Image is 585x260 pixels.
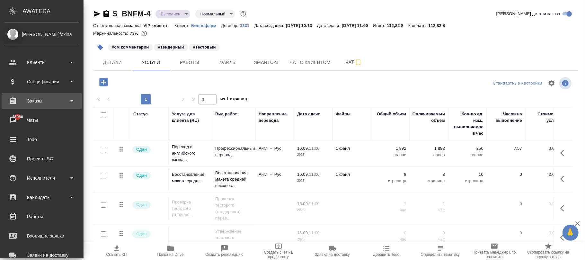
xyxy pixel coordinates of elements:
td: 7.57 [487,142,525,165]
div: Стоимость услуги [528,111,561,124]
button: Добавить тэг [93,40,107,54]
span: Настроить таблицу [544,76,559,91]
p: #см комментарий [112,44,149,50]
p: час [374,236,406,243]
div: Файлы [336,111,350,117]
p: Восстановление макета средн... [172,171,209,184]
p: 2,67 $ [528,171,561,178]
p: Сдан [136,172,147,179]
a: 3331 [240,22,254,28]
button: Скопировать ссылку на оценку заказа [521,242,575,260]
button: 🙏 [563,225,579,241]
p: 73% [130,31,140,36]
svg: Подписаться [354,58,362,66]
p: 1 892 [413,145,445,152]
div: Общий объем [377,111,406,117]
button: Показать кнопки [556,201,572,216]
p: слово [413,152,445,158]
button: Определить тематику [413,242,467,260]
a: Проекты SC [2,151,82,167]
p: 0,00 $ [528,201,561,207]
p: Сдан [136,202,147,208]
span: Создать рекламацию [205,252,244,257]
p: слово [451,152,483,158]
button: Скопировать ссылку для ЯМессенджера [93,10,101,18]
p: К оплате: [408,23,429,28]
p: Маржинальность: [93,31,130,36]
a: Работы [2,209,82,225]
span: Тендерный [153,44,188,49]
span: Работы [174,58,205,67]
p: Сдан [136,231,147,237]
p: 11:00 [309,146,320,151]
span: Заявка на доставку [315,252,350,257]
p: 250 [451,145,483,152]
span: Посмотреть информацию [559,77,573,89]
p: 3331 [240,23,254,28]
span: см комментарий [107,44,153,49]
button: 2137.16 RUB; [140,29,148,38]
p: Англ → Рус [259,145,291,152]
p: Итого: [373,23,387,28]
p: #Тендерный [158,44,184,50]
span: [PERSON_NAME] детали заказа [496,11,560,17]
p: Клиент: [174,23,191,28]
a: S_BNFM-4 [112,9,150,18]
p: 10 [451,171,483,178]
div: Дата сдачи [297,111,321,117]
div: Выполнен [195,10,235,18]
span: Чат с клиентом [290,58,331,67]
span: Детали [97,58,128,67]
span: Призвать менеджера по развитию [471,250,518,259]
button: Добавить услугу [95,76,112,89]
div: Часов на выполнение [490,111,522,124]
span: Папка на Drive [157,252,184,257]
button: Скачать КП [90,242,144,260]
button: Добавить Todo [359,242,413,260]
button: Показать кнопки [556,145,572,161]
p: 16.09, [297,201,309,206]
p: Перевод с английского языка... [172,144,209,163]
span: 45960 [8,114,27,120]
p: 2025 [297,178,329,184]
p: 1 файл [336,171,368,178]
button: Показать кнопки [556,171,572,187]
p: страница [451,178,483,184]
p: 0 [413,230,445,236]
div: Направление перевода [259,111,291,124]
td: 0 [487,168,525,191]
button: Выполнен [159,11,182,17]
p: 16.09, [297,230,309,235]
p: Профессиональный перевод [215,145,252,158]
td: 0 [487,197,525,220]
div: Кол-во ед. изм., выполняемое в час [451,111,483,137]
button: Доп статусы указывают на важность/срочность заказа [239,10,247,18]
button: Нормальный [199,11,227,17]
div: Проекты SC [5,154,79,164]
p: слово [374,152,406,158]
button: Призвать менеджера по развитию [467,242,521,260]
button: Папка на Drive [144,242,198,260]
p: Утверждение тестового перевода (LQA) [215,228,252,247]
p: 0,05 $ [528,145,561,152]
p: Биннофарм [191,23,221,28]
button: Скопировать ссылку [102,10,110,18]
button: Создать счет на предоплату [252,242,306,260]
div: Исполнители [5,173,79,183]
p: час [374,207,406,213]
p: Проверка тестового (тендерного) перев... [215,196,252,221]
span: Определить тематику [421,252,460,257]
p: 1 [413,201,445,207]
p: Сдан [136,146,147,153]
p: #Тестовый [193,44,216,50]
span: Чат [338,58,369,66]
button: Создать рекламацию [198,242,252,260]
a: Входящие заявки [2,228,82,244]
span: из 1 страниц [220,95,247,104]
span: Скачать КП [106,252,127,257]
span: Скопировать ссылку на оценку заказа [525,250,572,259]
p: VIP клиенты [144,23,174,28]
p: 8 [413,171,445,178]
p: Англ → Рус [259,171,291,178]
div: Вид работ [215,111,237,117]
